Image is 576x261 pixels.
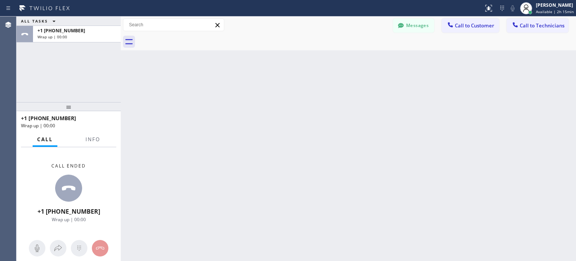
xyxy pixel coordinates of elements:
span: +1 [PHONE_NUMBER] [37,27,85,34]
button: Mute [29,240,45,256]
span: Wrap up | 00:00 [52,216,86,223]
button: Call [33,132,57,147]
button: Open dialpad [71,240,87,256]
button: Call to Technicians [507,18,568,33]
button: Mute [507,3,518,14]
span: Call to Customer [455,22,494,29]
span: ALL TASKS [21,18,48,24]
input: Search [123,19,224,31]
span: Available | 2h 15min [536,9,574,14]
span: Call [37,136,53,143]
span: Wrap up | 00:00 [21,122,55,129]
span: Info [85,136,100,143]
span: Call to Technicians [520,22,564,29]
button: Messages [393,18,434,33]
button: ALL TASKS [16,17,63,26]
span: Call ended [51,163,86,169]
span: +1 [PHONE_NUMBER] [21,115,76,122]
button: Call to Customer [442,18,499,33]
span: Wrap up | 00:00 [37,34,67,39]
button: Open directory [50,240,66,256]
div: [PERSON_NAME] [536,2,574,8]
button: Hang up [92,240,108,256]
span: +1 [PHONE_NUMBER] [37,207,100,216]
button: Info [81,132,105,147]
